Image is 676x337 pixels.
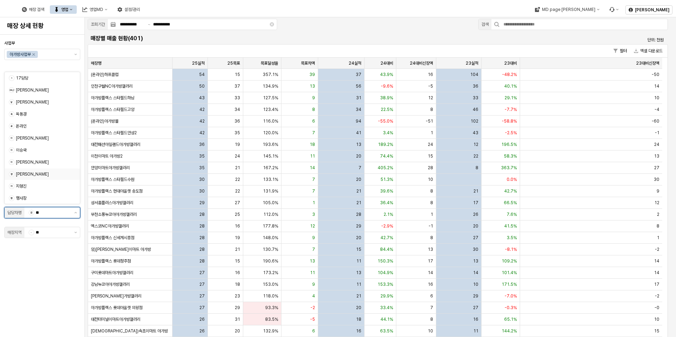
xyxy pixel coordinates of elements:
[263,258,278,264] span: 190.6%
[227,60,240,66] span: 25목표
[310,83,315,89] span: 13
[356,200,361,206] span: 21
[91,35,520,42] h5: 매장별 매출 현황(401)
[312,177,315,182] span: 7
[91,83,133,89] span: 인천구월NC아가방갤러리
[359,165,361,171] span: 7
[349,60,361,66] span: 24실적
[199,247,205,252] span: 28
[10,51,31,58] div: 아가방사업부
[199,317,205,322] span: 26
[428,247,433,252] span: 13
[263,188,278,194] span: 131.9%
[655,130,659,136] span: -1
[199,258,205,264] span: 28
[471,118,478,124] span: 102
[507,177,517,182] span: 0.0%
[91,107,134,112] span: 아가방플렉스 스타필드고양
[505,305,517,311] span: -0.3%
[263,118,278,124] span: 116.0%
[91,153,123,159] span: 이천이마트 아가방2
[16,159,71,165] div: [PERSON_NAME]
[504,200,517,206] span: 66.5%
[7,22,77,29] h4: 매장 상세 현황
[380,188,393,194] span: 39.6%
[356,188,361,194] span: 21
[380,305,393,311] span: 33.4%
[312,130,315,136] span: 7
[428,258,433,264] span: 17
[199,142,205,147] span: 36
[235,188,240,194] span: 22
[91,130,137,136] span: 아가방플렉스 스타필드안성2
[356,118,361,124] span: 94
[199,130,205,136] span: 42
[356,177,361,182] span: 20
[310,258,315,264] span: 13
[473,223,478,229] span: 20
[263,282,278,287] span: 153.0%
[542,7,595,12] div: MD page [PERSON_NAME]
[199,118,205,124] span: 42
[312,282,315,287] span: 9
[380,72,393,77] span: 43.9%
[430,235,433,241] span: 8
[502,270,517,276] span: 101.4%
[507,212,517,217] span: 7.6%
[356,130,361,136] span: 41
[234,130,240,136] span: 35
[657,212,659,217] span: 2
[199,107,205,112] span: 42
[91,177,134,182] span: 아가방플렉스 스타필드수원
[504,60,517,66] span: 23대비
[430,188,433,194] span: 8
[430,305,433,311] span: 7
[263,247,278,252] span: 130.7%
[356,305,361,311] span: 20
[356,282,361,287] span: 11
[91,293,141,299] span: [PERSON_NAME]가방갤러리
[9,148,14,153] span: 이
[431,212,433,217] span: 1
[91,317,140,322] span: 대전터미널이마트아가방갤러리
[9,160,14,165] span: 이
[16,183,71,189] div: 지형진
[654,282,659,287] span: 17
[380,177,393,182] span: 51.3%
[91,95,134,101] span: 아가방플렉스 스타필드하남
[381,223,393,229] span: -2.9%
[313,200,315,206] span: 1
[235,270,240,276] span: 16
[91,118,118,124] span: (온라인)아가방몰
[473,282,478,287] span: 10
[504,188,517,194] span: 42.7%
[428,95,433,101] span: 12
[235,235,240,241] span: 19
[235,317,240,322] span: 31
[16,195,71,201] div: 행사장
[32,53,35,56] div: Remove 아가방사업부
[263,153,278,159] span: 145.1%
[631,47,665,55] button: 엑셀 다운로드
[505,293,517,299] span: -7.0%
[16,171,71,177] div: [PERSON_NAME]
[263,72,278,77] span: 357.1%
[657,188,659,194] span: 9
[9,172,14,177] span: 정
[16,135,71,141] div: [PERSON_NAME]
[502,282,517,287] span: 171.5%
[473,83,478,89] span: 36
[310,270,315,276] span: 11
[473,95,478,101] span: 33
[356,83,361,89] span: 56
[473,142,478,147] span: 12
[9,76,14,81] span: 1
[199,212,205,217] span: 28
[356,95,361,101] span: 31
[235,293,240,299] span: 23
[263,130,278,136] span: 120.0%
[301,60,315,66] span: 목표차액
[380,235,393,241] span: 42.7%
[91,282,130,287] span: 강남뉴코아아가방갤러리
[378,270,393,276] span: 104.9%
